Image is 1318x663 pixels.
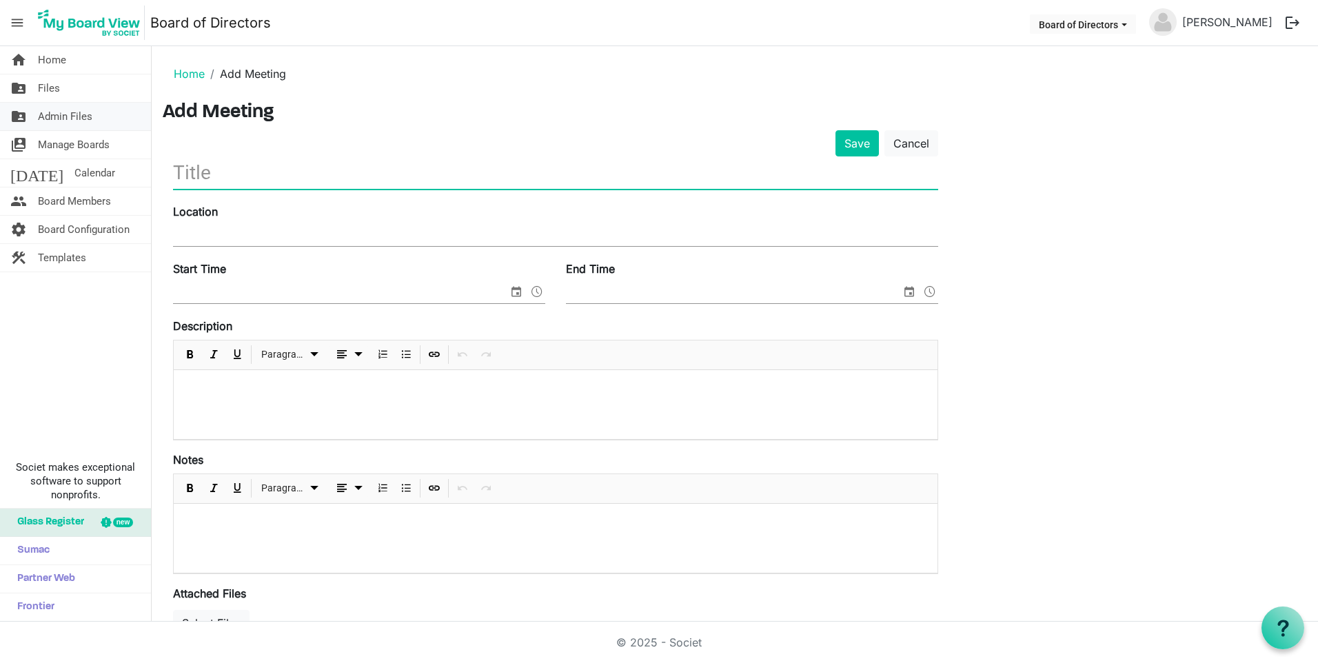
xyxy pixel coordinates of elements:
span: Board Members [38,187,111,215]
button: Underline [228,480,247,497]
div: Bulleted List [394,340,418,369]
span: Paragraph [261,480,306,497]
button: Italic [205,480,223,497]
span: Partner Web [10,565,75,593]
button: Select Files [173,610,250,636]
div: Formats [254,474,327,503]
input: Title [173,156,938,189]
span: Admin Files [38,103,92,130]
div: Alignments [327,474,372,503]
label: Start Time [173,261,226,277]
span: Societ makes exceptional software to support nonprofits. [6,460,145,502]
span: Manage Boards [38,131,110,159]
div: Alignments [327,340,372,369]
span: menu [4,10,30,36]
span: Paragraph [261,346,306,363]
span: folder_shared [10,74,27,102]
button: Paragraph dropdownbutton [256,480,325,497]
button: logout [1278,8,1307,37]
button: Save [835,130,879,156]
span: Files [38,74,60,102]
button: Bulleted List [397,480,416,497]
span: switch_account [10,131,27,159]
div: Italic [202,474,225,503]
label: End Time [566,261,615,277]
span: Calendar [74,159,115,187]
button: Numbered List [374,480,392,497]
a: [PERSON_NAME] [1177,8,1278,36]
div: Numbered List [371,474,394,503]
div: Italic [202,340,225,369]
label: Notes [173,451,203,468]
div: Bold [179,340,202,369]
button: Bulleted List [397,346,416,363]
div: Formats [254,340,327,369]
div: Bold [179,474,202,503]
div: Underline [225,474,249,503]
button: Bold [181,346,200,363]
a: © 2025 - Societ [616,635,702,649]
button: Board of Directors dropdownbutton [1030,14,1136,34]
button: Italic [205,346,223,363]
span: Templates [38,244,86,272]
span: select [901,283,917,300]
span: settings [10,216,27,243]
span: people [10,187,27,215]
h3: Add Meeting [163,101,1307,125]
button: Paragraph dropdownbutton [256,346,325,363]
span: folder_shared [10,103,27,130]
a: Board of Directors [150,9,271,37]
div: Insert Link [423,340,446,369]
a: Cancel [884,130,938,156]
span: [DATE] [10,159,63,187]
span: construction [10,244,27,272]
span: Glass Register [10,509,84,536]
button: Numbered List [374,346,392,363]
button: Bold [181,480,200,497]
label: Location [173,203,218,220]
img: no-profile-picture.svg [1149,8,1177,36]
div: Bulleted List [394,474,418,503]
div: new [113,518,133,527]
button: Insert Link [425,480,444,497]
button: Underline [228,346,247,363]
div: Underline [225,340,249,369]
div: Numbered List [371,340,394,369]
a: My Board View Logo [34,6,150,40]
button: dropdownbutton [329,480,369,497]
span: Board Configuration [38,216,130,243]
img: My Board View Logo [34,6,145,40]
span: home [10,46,27,74]
span: Sumac [10,537,50,564]
span: Frontier [10,593,54,621]
button: dropdownbutton [329,346,369,363]
label: Description [173,318,232,334]
label: Attached Files [173,585,246,602]
li: Add Meeting [205,65,286,82]
span: Home [38,46,66,74]
button: Insert Link [425,346,444,363]
a: Home [174,67,205,81]
span: select [508,283,525,300]
div: Insert Link [423,474,446,503]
